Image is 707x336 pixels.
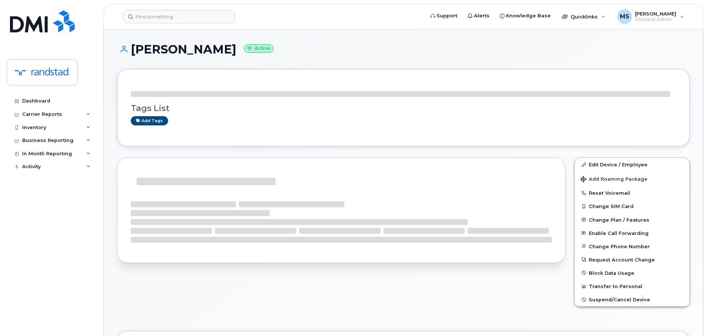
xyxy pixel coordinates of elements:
[575,186,689,200] button: Reset Voicemail
[575,171,689,186] button: Add Roaming Package
[589,297,650,302] span: Suspend/Cancel Device
[575,226,689,240] button: Enable Call Forwarding
[575,213,689,226] button: Change Plan / Features
[131,116,168,125] a: Add tags
[575,293,689,306] button: Suspend/Cancel Device
[575,266,689,280] button: Block Data Usage
[131,104,676,113] h3: Tags List
[575,240,689,253] button: Change Phone Number
[575,158,689,171] a: Edit Device / Employee
[575,280,689,293] button: Transfer to Personal
[581,176,648,183] span: Add Roaming Package
[575,253,689,266] button: Request Account Change
[575,200,689,213] button: Change SIM Card
[589,217,649,222] span: Change Plan / Features
[589,230,649,236] span: Enable Call Forwarding
[244,44,274,53] small: Active
[117,43,690,56] h1: [PERSON_NAME]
